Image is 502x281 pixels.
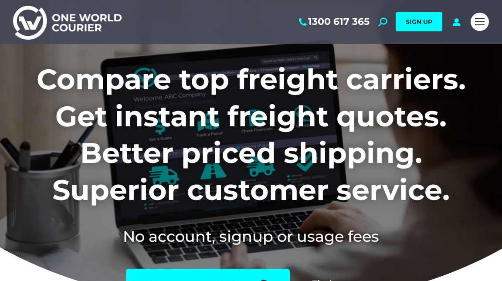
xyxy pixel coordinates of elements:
[13,61,489,208] h1: Compare top freight carriers. Get instant freight quotes. Better priced shipping. Superior custom...
[471,13,489,31] a: Mobile menu icon
[406,18,432,26] span: SIGN UP
[396,12,442,31] a: SIGN UP
[297,16,370,27] a: 1300 617 365
[13,4,122,40] img: One World Courier
[13,226,489,247] h2: No account, signup or usage fees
